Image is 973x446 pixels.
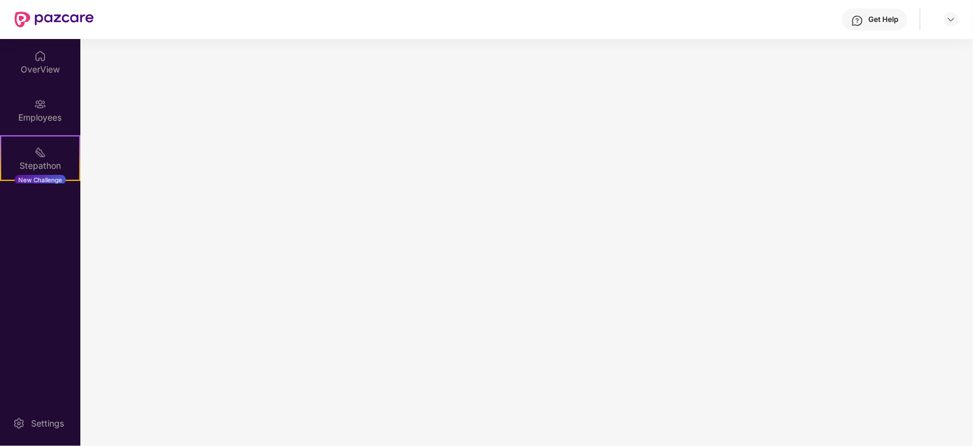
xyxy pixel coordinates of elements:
img: svg+xml;base64,PHN2ZyBpZD0iRHJvcGRvd24tMzJ4MzIiIHhtbG5zPSJodHRwOi8vd3d3LnczLm9yZy8yMDAwL3N2ZyIgd2... [946,15,956,24]
div: New Challenge [15,175,66,185]
div: Settings [27,417,68,430]
img: svg+xml;base64,PHN2ZyB4bWxucz0iaHR0cDovL3d3dy53My5vcmcvMjAwMC9zdmciIHdpZHRoPSIyMSIgaGVpZ2h0PSIyMC... [34,146,46,158]
div: Stepathon [1,160,79,172]
img: svg+xml;base64,PHN2ZyBpZD0iU2V0dGluZy0yMHgyMCIgeG1sbnM9Imh0dHA6Ly93d3cudzMub3JnLzIwMDAvc3ZnIiB3aW... [13,417,25,430]
img: New Pazcare Logo [15,12,94,27]
img: svg+xml;base64,PHN2ZyBpZD0iSG9tZSIgeG1sbnM9Imh0dHA6Ly93d3cudzMub3JnLzIwMDAvc3ZnIiB3aWR0aD0iMjAiIG... [34,50,46,62]
img: svg+xml;base64,PHN2ZyBpZD0iSGVscC0zMngzMiIgeG1sbnM9Imh0dHA6Ly93d3cudzMub3JnLzIwMDAvc3ZnIiB3aWR0aD... [851,15,863,27]
img: svg+xml;base64,PHN2ZyBpZD0iRW1wbG95ZWVzIiB4bWxucz0iaHR0cDovL3d3dy53My5vcmcvMjAwMC9zdmciIHdpZHRoPS... [34,98,46,110]
div: Get Help [868,15,898,24]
